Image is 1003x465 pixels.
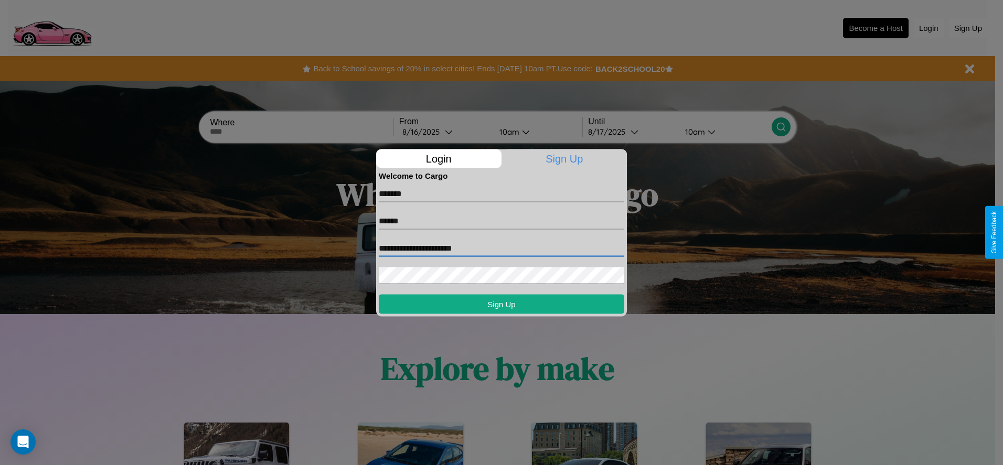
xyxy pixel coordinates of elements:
[10,429,36,455] div: Open Intercom Messenger
[502,149,627,168] p: Sign Up
[990,211,998,254] div: Give Feedback
[379,171,624,180] h4: Welcome to Cargo
[376,149,501,168] p: Login
[379,294,624,313] button: Sign Up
